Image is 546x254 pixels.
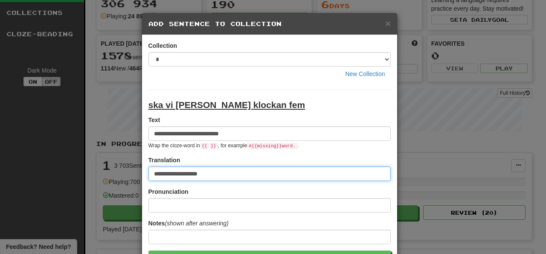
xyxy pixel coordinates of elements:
label: Notes [148,219,229,228]
u: ska vi [PERSON_NAME] klockan fem [148,100,305,110]
button: New Collection [340,67,390,81]
small: Wrap the cloze-word in , for example . [148,143,299,149]
code: }} [209,143,218,149]
span: × [385,18,390,28]
label: Pronunciation [148,187,189,196]
h5: Add Sentence to Collection [148,20,391,28]
code: A {{ missing }} word. [247,143,297,149]
label: Collection [148,41,177,50]
em: (shown after answering) [165,220,228,227]
label: Translation [148,156,180,164]
button: Close [385,19,390,28]
code: {{ [200,143,209,149]
label: Text [148,116,160,124]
